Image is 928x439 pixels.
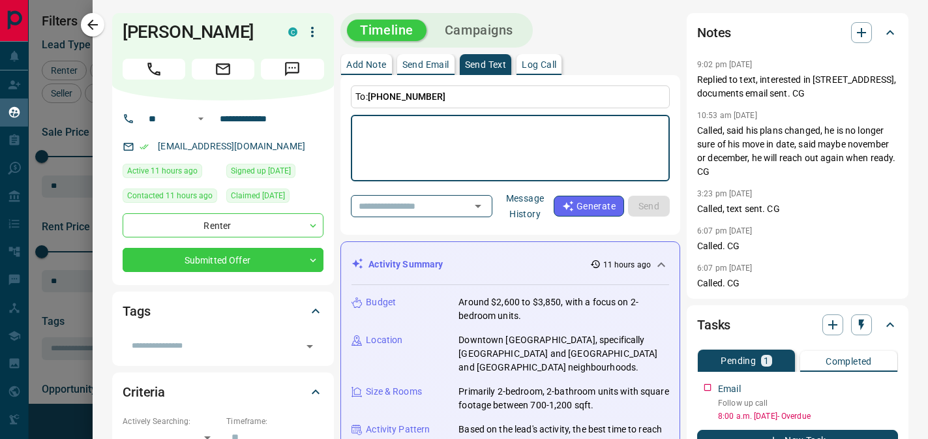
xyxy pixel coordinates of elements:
p: Actively Searching: [123,416,220,427]
svg: Email Verified [140,142,149,151]
button: Open [193,111,209,127]
p: Downtown [GEOGRAPHIC_DATA], specifically [GEOGRAPHIC_DATA] and [GEOGRAPHIC_DATA] and [GEOGRAPHIC_... [458,333,669,374]
h1: [PERSON_NAME] [123,22,269,42]
span: Call [123,59,185,80]
p: 9:02 pm [DATE] [697,60,753,69]
p: 6:07 pm [DATE] [697,226,753,235]
p: Called. CG [697,277,898,290]
p: Activity Summary [368,258,443,271]
a: [EMAIL_ADDRESS][DOMAIN_NAME] [158,141,305,151]
div: Tasks [697,309,898,341]
p: Follow up call [718,397,898,409]
p: Send Text [465,60,507,69]
span: Contacted 11 hours ago [127,189,213,202]
div: Mon Sep 08 2025 [226,189,323,207]
div: Tue Sep 16 2025 [123,189,220,207]
span: Message [261,59,323,80]
p: Send Email [402,60,449,69]
div: Activity Summary11 hours ago [352,252,669,277]
div: Tue Sep 16 2025 [123,164,220,182]
p: Called, text sent. CG [697,202,898,216]
button: Timeline [347,20,427,41]
h2: Tasks [697,314,730,335]
button: Generate [554,196,624,217]
span: Email [192,59,254,80]
div: Notes [697,17,898,48]
p: 11 hours ago [603,259,651,271]
p: 6:07 pm [DATE] [697,264,753,273]
button: Open [469,197,487,215]
p: Pending [721,356,756,365]
div: Tags [123,295,323,327]
p: Budget [366,295,396,309]
button: Campaigns [432,20,526,41]
p: Add Note [346,60,386,69]
div: Criteria [123,376,323,408]
h2: Notes [697,22,731,43]
p: 8:00 a.m. [DATE] - Overdue [718,410,898,422]
div: Renter [123,213,323,237]
span: [PHONE_NUMBER] [368,91,446,102]
p: To: [351,85,670,108]
span: Signed up [DATE] [231,164,291,177]
p: 10:53 am [DATE] [697,111,757,120]
p: 1 [764,356,769,365]
p: Size & Rooms [366,385,422,399]
p: Location [366,333,402,347]
span: Claimed [DATE] [231,189,285,202]
p: Replied to text, interested in [STREET_ADDRESS], documents email sent. CG [697,73,898,100]
p: Completed [826,357,872,366]
p: Called. CG [697,239,898,253]
div: Submitted Offer [123,248,323,272]
span: Active 11 hours ago [127,164,198,177]
p: Email [718,382,741,396]
p: Timeframe: [226,416,323,427]
p: Log Call [522,60,556,69]
button: Message History [496,188,553,224]
h2: Tags [123,301,150,322]
button: Open [301,337,319,356]
h2: Criteria [123,382,165,402]
div: condos.ca [288,27,297,37]
p: Called, said his plans changed, he is no longer sure of his move in date, said maybe november or ... [697,124,898,179]
p: 3:23 pm [DATE] [697,189,753,198]
div: Thu Aug 28 2025 [226,164,323,182]
p: Primarily 2-bedroom, 2-bathroom units with square footage between 700-1,200 sqft. [458,385,669,412]
p: Activity Pattern [366,423,430,436]
p: Around $2,600 to $3,850, with a focus on 2-bedroom units. [458,295,669,323]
